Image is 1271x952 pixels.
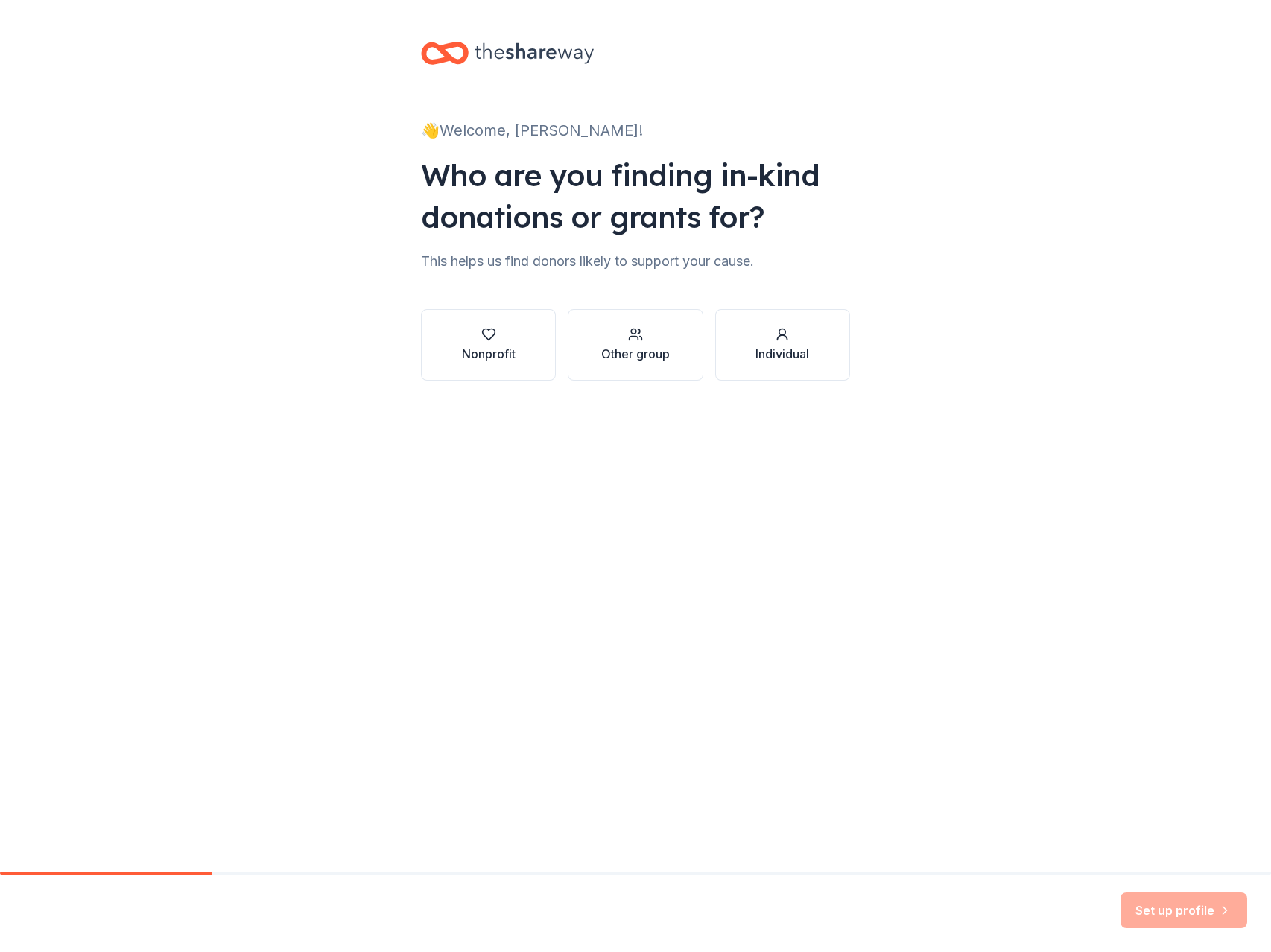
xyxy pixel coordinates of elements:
div: Other group [601,345,670,363]
button: Nonprofit [421,309,556,381]
div: Individual [755,345,809,363]
button: Individual [715,309,850,381]
div: Who are you finding in-kind donations or grants for? [421,154,850,238]
button: Other group [568,309,703,381]
div: This helps us find donors likely to support your cause. [421,250,850,273]
div: 👋 Welcome, [PERSON_NAME]! [421,118,850,142]
div: Nonprofit [462,345,516,363]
